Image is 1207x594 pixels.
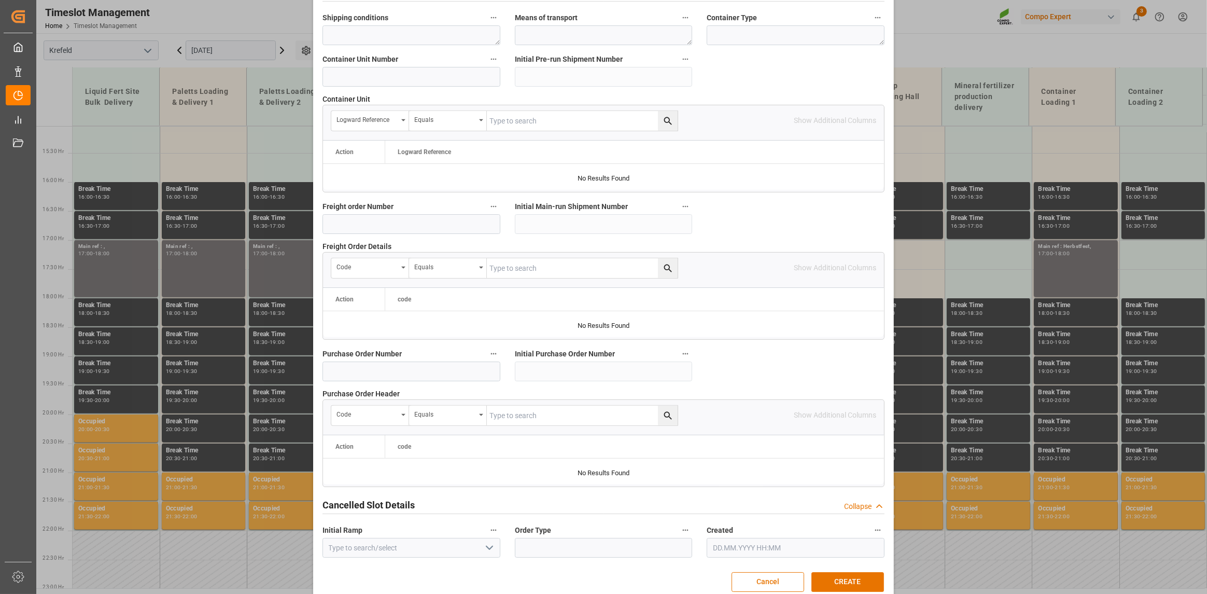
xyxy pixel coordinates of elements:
[487,111,678,131] input: Type to search
[322,201,394,212] span: Freight order Number
[515,54,623,65] span: Initial Pre-run Shipment Number
[398,148,451,156] span: Logward Reference
[335,148,354,156] div: Action
[409,258,487,278] button: open menu
[322,241,391,252] span: Freight Order Details
[811,572,884,592] button: CREATE
[487,347,500,361] button: Purchase Order Number
[487,406,678,425] input: Type to search
[658,258,678,278] button: search button
[707,12,757,23] span: Container Type
[515,525,551,536] span: Order Type
[414,113,475,125] div: Equals
[871,523,885,537] button: Created
[487,200,500,213] button: Freight order Number
[322,498,415,512] h2: Cancelled Slot Details
[331,258,409,278] button: open menu
[331,406,409,425] button: open menu
[515,12,578,23] span: Means of transport
[481,540,496,556] button: open menu
[487,258,678,278] input: Type to search
[515,201,628,212] span: Initial Main-run Shipment Number
[679,200,692,213] button: Initial Main-run Shipment Number
[732,572,804,592] button: Cancel
[322,94,370,105] span: Container Unit
[707,538,885,558] input: DD.MM.YYYY HH:MM
[336,407,398,419] div: code
[515,349,615,360] span: Initial Purchase Order Number
[322,389,400,399] span: Purchase Order Header
[844,501,872,512] div: Collapse
[336,113,398,125] div: Logward Reference
[322,538,500,558] input: Type to search/select
[871,11,885,24] button: Container Type
[331,111,409,131] button: open menu
[409,111,487,131] button: open menu
[658,111,678,131] button: search button
[335,443,354,450] div: Action
[679,52,692,66] button: Initial Pre-run Shipment Number
[336,260,398,272] div: code
[487,52,500,66] button: Container Unit Number
[487,523,500,537] button: Initial Ramp
[679,523,692,537] button: Order Type
[322,12,388,23] span: Shipping conditions
[398,443,411,450] span: code
[398,296,411,303] span: code
[679,11,692,24] button: Means of transport
[322,349,402,360] span: Purchase Order Number
[707,525,733,536] span: Created
[679,347,692,361] button: Initial Purchase Order Number
[409,406,487,425] button: open menu
[335,296,354,303] div: Action
[322,54,398,65] span: Container Unit Number
[658,406,678,425] button: search button
[487,11,500,24] button: Shipping conditions
[322,525,362,536] span: Initial Ramp
[414,260,475,272] div: Equals
[414,407,475,419] div: Equals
